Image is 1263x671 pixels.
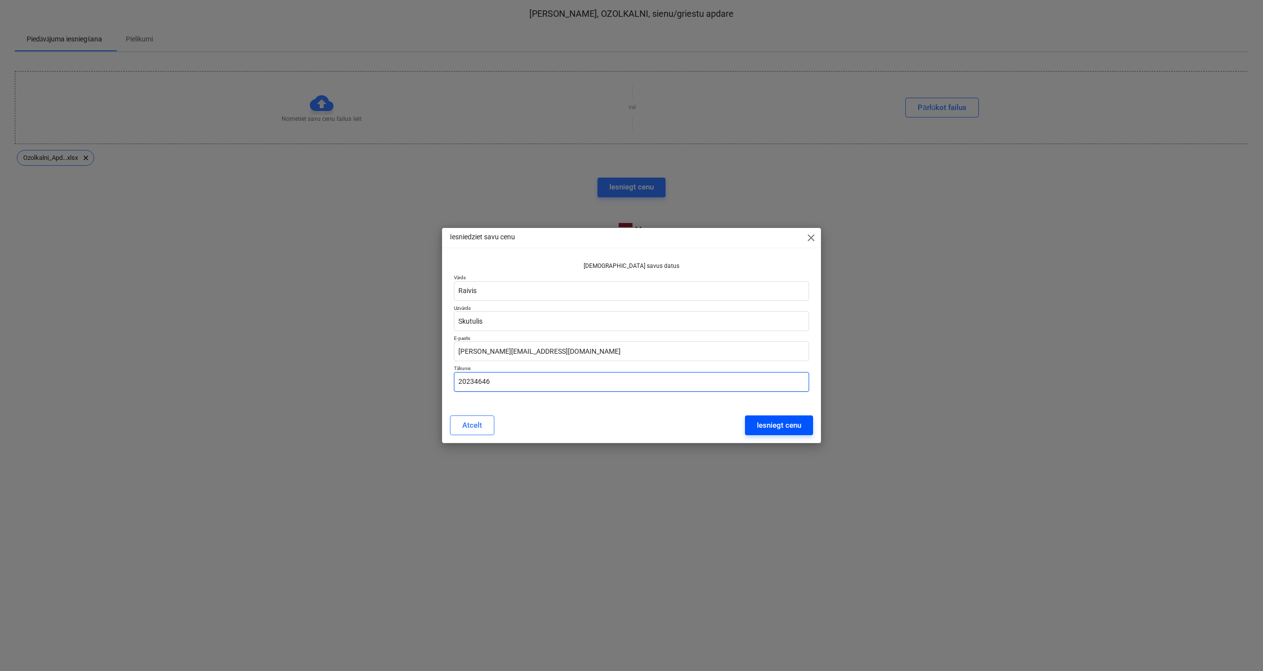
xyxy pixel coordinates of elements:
[454,274,809,281] p: Vārds
[454,335,809,341] p: E-pasts
[454,262,809,270] p: [DEMOGRAPHIC_DATA] savus datus
[757,419,801,432] div: Iesniegt cenu
[454,365,809,372] p: Tālrunis
[462,419,482,432] div: Atcelt
[450,415,494,435] button: Atcelt
[805,232,817,244] span: close
[745,415,813,435] button: Iesniegt cenu
[454,305,809,311] p: Uzvārds
[450,232,515,242] p: Iesniedziet savu cenu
